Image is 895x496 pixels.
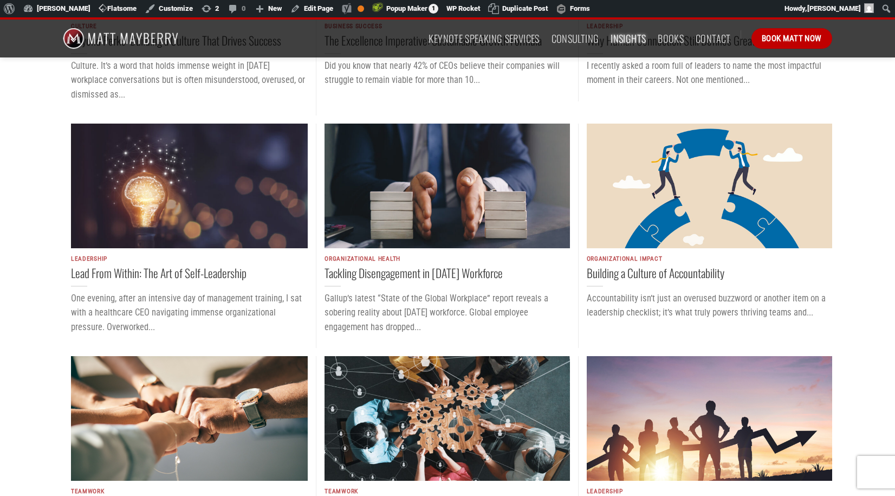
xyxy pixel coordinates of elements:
a: Lead From Within: The Art of Self-Leadership [71,265,247,280]
p: Leadership [71,255,308,263]
a: Building a Culture of Accountability [587,265,724,280]
a: Tackling Disengagement in [DATE] Workforce [325,265,503,280]
p: Teamwork [325,488,569,495]
img: self-leadership [71,124,308,248]
img: disengagement [325,124,569,248]
img: Matt Mayberry [63,20,178,57]
p: Gallup’s latest “State of the Global Workplace” report reveals a sobering reality about [DATE] wo... [325,292,569,335]
p: Organizational Health [325,255,569,263]
a: Keynote Speaking Services [429,29,539,48]
p: One evening, after an intensive day of management training, I sat with a healthcare CEO navigatin... [71,292,308,335]
p: Leadership [587,488,832,495]
img: teamwork [71,356,308,481]
a: Book Matt Now [751,28,832,49]
p: Teamwork [71,488,308,495]
a: Insights [611,29,646,48]
img: accountability culture [587,124,832,248]
img: cross-functional [325,356,569,481]
p: Did you know that nearly 42% of CEOs believe their companies will struggle to remain viable for m... [325,59,569,88]
p: I recently asked a room full of leaders to name the most impactful moment in their careers. Not o... [587,59,832,88]
span: Book Matt Now [762,32,822,45]
img: leadership pipeline [587,356,832,481]
p: Culture. It’s a word that holds immense weight in [DATE] workplace conversations but is often mis... [71,59,308,102]
p: Organizational Impact [587,255,832,263]
a: Books [658,29,684,48]
div: OK [358,5,364,12]
a: Contact [696,29,731,48]
a: Consulting [552,29,599,48]
span: [PERSON_NAME] [807,4,861,12]
span: 1 [429,4,438,14]
p: Accountability isn’t just an overused buzzword or another item on a leadership checklist; it’s wh... [587,292,832,320]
